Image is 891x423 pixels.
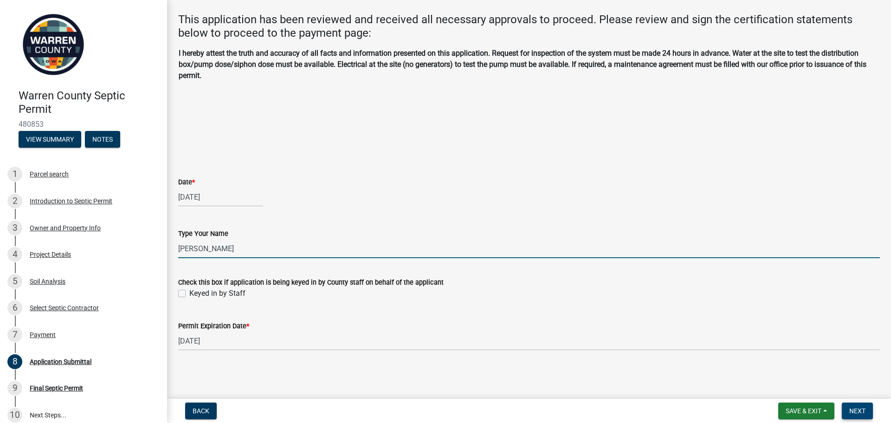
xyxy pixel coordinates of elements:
span: Back [193,407,209,415]
label: Type Your Name [178,231,228,237]
strong: I hereby attest the truth and accuracy of all facts and information presented on this application... [179,49,866,80]
input: mm/dd/yyyy [178,188,263,207]
div: 8 [7,354,22,369]
button: Back [185,403,217,419]
span: Next [849,407,865,415]
h4: Warren County Septic Permit [19,89,160,116]
div: 10 [7,408,22,423]
div: 5 [7,274,22,289]
div: 6 [7,300,22,315]
label: Keyed in by Staff [189,288,245,299]
div: 7 [7,327,22,342]
div: Project Details [30,251,71,258]
label: Check this box if application is being keyed in by County staff on behalf of the applicant [178,280,444,286]
div: 2 [7,194,22,208]
button: View Summary [19,131,81,148]
div: Owner and Property Info [30,225,101,231]
div: Payment [30,332,56,338]
label: Permit Expiration Date [178,323,249,330]
div: 1 [7,167,22,182]
div: 9 [7,381,22,396]
div: Parcel search [30,171,69,177]
wm-modal-confirm: Notes [85,136,120,143]
img: Warren County, Iowa [19,10,88,79]
div: Introduction to Septic Permit [30,198,112,204]
button: Save & Exit [778,403,834,419]
div: 4 [7,247,22,262]
wm-modal-confirm: Summary [19,136,81,143]
span: 480853 [19,120,148,129]
div: Soil Analysis [30,278,65,285]
span: Save & Exit [786,407,821,415]
div: 3 [7,221,22,235]
div: Select Septic Contractor [30,305,99,311]
div: Final Septic Permit [30,385,83,391]
button: Notes [85,131,120,148]
label: Date [178,179,195,186]
button: Next [842,403,873,419]
div: Application Submittal [30,358,91,365]
h4: This application has been reviewed and received all necessary approvals to proceed. Please review... [178,13,880,40]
